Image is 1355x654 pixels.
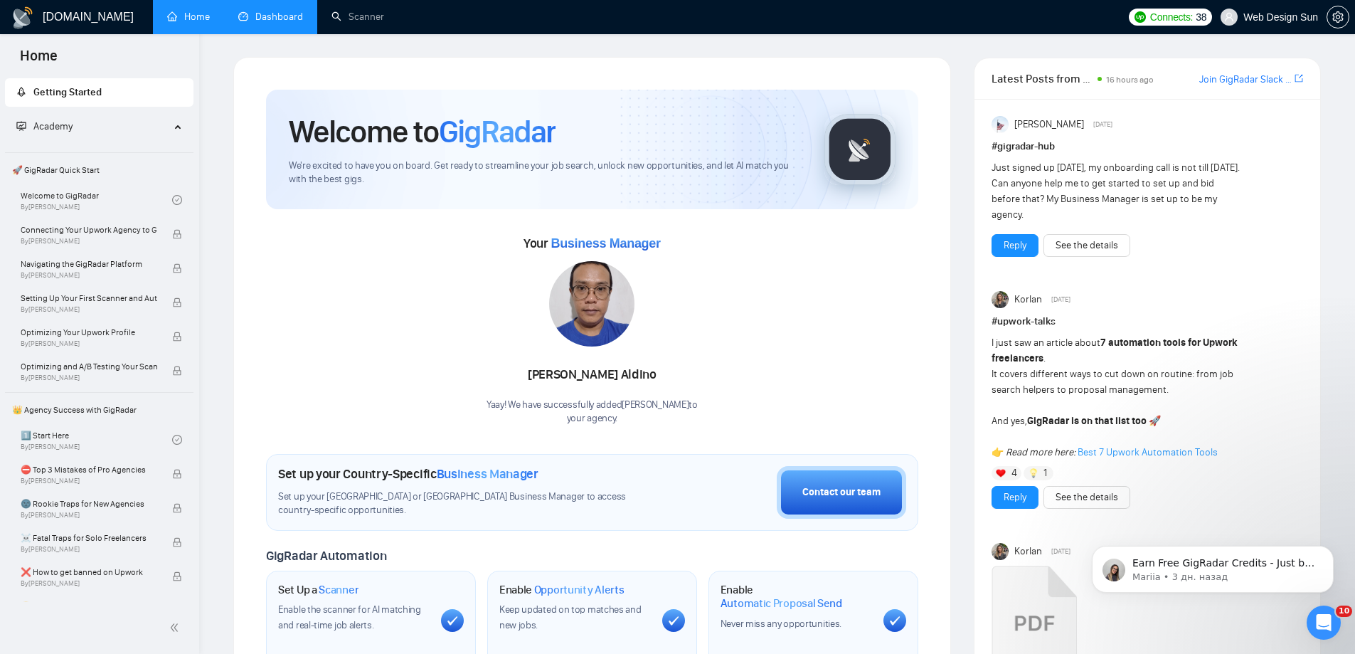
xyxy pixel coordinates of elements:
[1336,606,1352,617] span: 10
[992,446,1004,458] span: 👉
[721,618,841,630] span: Never miss any opportunities.
[1093,118,1112,131] span: [DATE]
[33,86,102,98] span: Getting Started
[21,463,157,477] span: ⛔ Top 3 Mistakes of Pro Agencies
[21,545,157,554] span: By [PERSON_NAME]
[992,160,1241,223] div: Just signed up [DATE], my onboarding call is not till [DATE]. Can anyone help me to get started t...
[487,399,698,426] div: Yaay! We have successfully added [PERSON_NAME] to
[1056,238,1118,253] a: See the details
[21,359,157,374] span: Optimizing and A/B Testing Your Scanner for Better Results
[172,263,182,273] span: lock
[278,603,421,631] span: Enable the scanner for AI matching and real-time job alerts.
[802,485,881,500] div: Contact our team
[172,503,182,513] span: lock
[1027,415,1147,427] strong: GigRadar is on that list too
[169,621,184,635] span: double-left
[1327,11,1349,23] span: setting
[21,184,172,216] a: Welcome to GigRadarBy[PERSON_NAME]
[1135,11,1146,23] img: upwork-logo.png
[1051,545,1070,558] span: [DATE]
[1004,490,1026,505] a: Reply
[551,236,660,250] span: Business Manager
[499,583,625,597] h1: Enable
[992,234,1038,257] button: Reply
[289,112,556,151] h1: Welcome to
[487,363,698,387] div: [PERSON_NAME] Aldino
[1150,9,1193,25] span: Connects:
[238,11,303,23] a: dashboardDashboard
[266,548,386,564] span: GigRadar Automation
[21,271,157,280] span: By [PERSON_NAME]
[172,435,182,445] span: check-circle
[172,229,182,239] span: lock
[1199,72,1292,88] a: Join GigRadar Slack Community
[1224,12,1234,22] span: user
[1196,9,1206,25] span: 38
[499,603,642,631] span: Keep updated on top matches and new jobs.
[21,477,157,485] span: By [PERSON_NAME]
[172,332,182,342] span: lock
[172,366,182,376] span: lock
[437,466,538,482] span: Business Manager
[21,565,157,579] span: ❌ How to get banned on Upwork
[6,396,192,424] span: 👑 Agency Success with GigRadar
[1014,117,1084,132] span: [PERSON_NAME]
[1078,446,1218,458] a: Best 7 Upwork Automation Tools
[524,236,661,251] span: Your
[824,114,896,185] img: gigradar-logo.png
[992,70,1093,88] span: Latest Posts from the GigRadar Community
[21,237,157,246] span: By [PERSON_NAME]
[1070,516,1355,616] iframe: Intercom notifications сообщение
[1295,72,1303,85] a: export
[777,466,906,519] button: Contact our team
[172,571,182,581] span: lock
[992,139,1303,154] h1: # gigradar-hub
[992,314,1303,329] h1: # upwork-talks
[21,599,157,613] span: 😭 Account blocked: what to do?
[1014,544,1042,559] span: Korlan
[172,537,182,547] span: lock
[1043,466,1047,480] span: 1
[439,112,556,151] span: GigRadar
[1004,238,1026,253] a: Reply
[278,490,655,517] span: Set up your [GEOGRAPHIC_DATA] or [GEOGRAPHIC_DATA] Business Manager to access country-specific op...
[21,531,157,545] span: ☠️ Fatal Traps for Solo Freelancers
[6,156,192,184] span: 🚀 GigRadar Quick Start
[1043,486,1130,509] button: See the details
[9,46,69,75] span: Home
[1327,11,1349,23] a: setting
[331,11,384,23] a: searchScanner
[1006,446,1075,458] em: Read more here:
[1043,234,1130,257] button: See the details
[1106,75,1154,85] span: 16 hours ago
[487,412,698,426] p: your agency .
[21,579,157,588] span: By [PERSON_NAME]
[16,87,26,97] span: rocket
[21,424,172,455] a: 1️⃣ Start HereBy[PERSON_NAME]
[549,261,634,347] img: 1705655109783-IMG-20240116-WA0032.jpg
[1011,466,1017,480] span: 4
[1014,292,1042,307] span: Korlan
[1051,293,1070,306] span: [DATE]
[11,6,34,29] img: logo
[289,159,802,186] span: We're excited to have you on board. Get ready to streamline your job search, unlock new opportuni...
[1327,6,1349,28] button: setting
[1149,415,1161,427] span: 🚀
[992,291,1009,308] img: Korlan
[21,305,157,314] span: By [PERSON_NAME]
[16,120,73,132] span: Academy
[33,120,73,132] span: Academy
[21,339,157,348] span: By [PERSON_NAME]
[21,511,157,519] span: By [PERSON_NAME]
[1056,490,1118,505] a: See the details
[319,583,358,597] span: Scanner
[278,466,538,482] h1: Set up your Country-Specific
[1295,73,1303,84] span: export
[992,486,1038,509] button: Reply
[278,583,358,597] h1: Set Up a
[16,121,26,131] span: fund-projection-screen
[534,583,625,597] span: Opportunity Alerts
